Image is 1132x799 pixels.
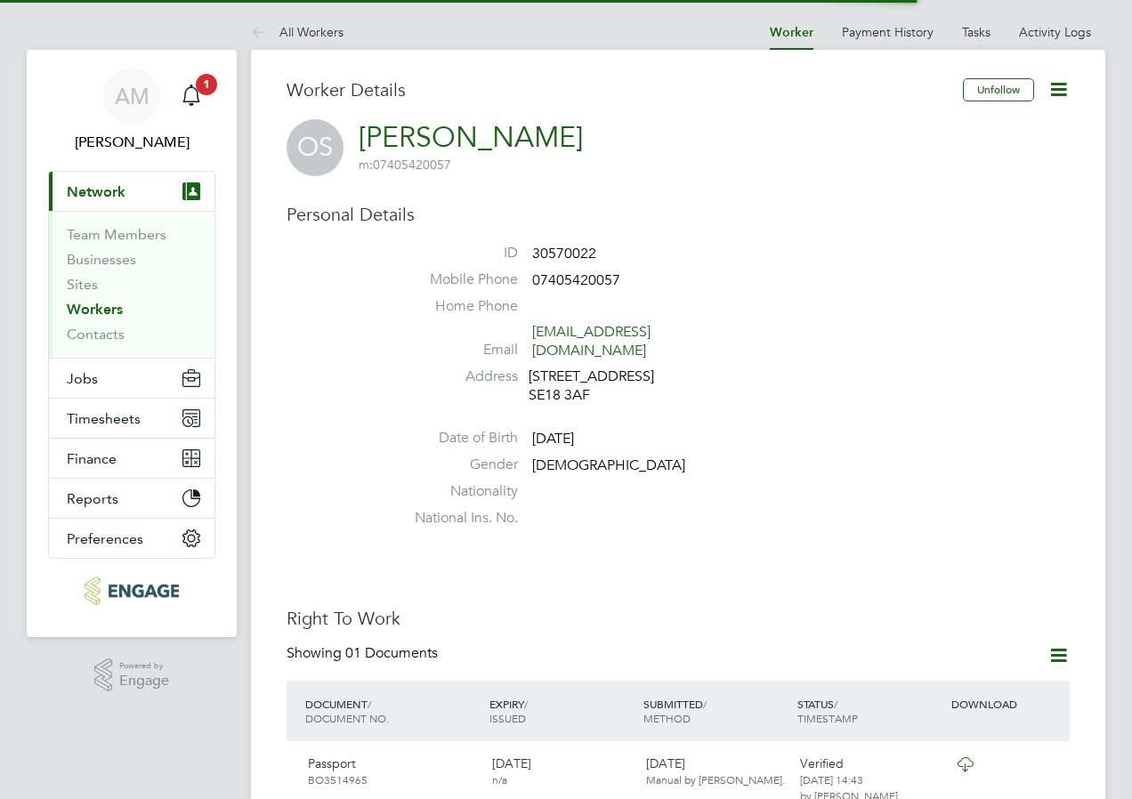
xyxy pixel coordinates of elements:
span: Timesheets [67,410,141,427]
div: EXPIRY [485,688,639,734]
a: Contacts [67,326,125,343]
button: Unfollow [963,78,1034,101]
div: Network [49,211,214,358]
button: Finance [49,439,214,478]
button: Network [49,172,214,211]
a: Tasks [962,24,990,40]
label: Gender [393,456,518,474]
button: Timesheets [49,399,214,438]
span: Reports [67,490,118,507]
a: Workers [67,301,123,318]
a: AM[PERSON_NAME] [48,68,215,153]
span: Engage [119,674,169,689]
div: DOCUMENT [301,688,485,734]
div: SUBMITTED [639,688,793,734]
span: 30570022 [532,245,596,262]
label: Home Phone [393,297,518,316]
span: BO3514965 [308,772,368,787]
div: STATUS [793,688,947,734]
span: TIMESTAMP [797,711,858,725]
button: Jobs [49,359,214,398]
nav: Main navigation [27,50,237,637]
span: Network [67,183,125,200]
a: Activity Logs [1019,24,1091,40]
span: AM [115,85,150,108]
h3: Personal Details [287,203,1070,226]
a: [PERSON_NAME] [359,120,583,155]
a: Businesses [67,251,136,268]
button: Reports [49,479,214,518]
div: Passport [301,748,485,795]
span: 1 [196,74,217,95]
img: axcis-logo-retina.png [85,577,179,605]
span: Preferences [67,530,143,547]
span: METHOD [643,711,691,725]
a: Worker [770,25,813,40]
a: Payment History [842,24,934,40]
h3: Worker Details [287,78,963,101]
a: Go to home page [48,577,215,605]
span: ISSUED [489,711,526,725]
button: Preferences [49,519,214,558]
a: All Workers [251,24,344,40]
span: 07405420057 [532,271,620,289]
span: [DATE] 14:43 [800,772,863,787]
label: Email [393,341,518,359]
span: Manual by [PERSON_NAME]. [646,772,785,787]
div: [STREET_ADDRESS] SE18 3AF [529,367,698,405]
span: Powered by [119,658,169,674]
span: / [834,697,837,711]
span: OS [287,119,344,176]
h3: Right To Work [287,607,1070,630]
label: Nationality [393,482,518,501]
label: National Ins. No. [393,509,518,528]
span: Andrew Murphy [48,132,215,153]
span: [DEMOGRAPHIC_DATA] [532,456,685,474]
a: [EMAIL_ADDRESS][DOMAIN_NAME] [532,323,651,359]
div: Showing [287,644,441,663]
span: / [703,697,707,711]
span: Verified [800,755,844,771]
label: Mobile Phone [393,270,518,289]
span: Jobs [67,370,98,387]
span: / [524,697,528,711]
a: Powered byEngage [94,658,170,692]
span: 01 Documents [345,644,438,662]
div: [DATE] [639,748,793,795]
span: / [368,697,371,711]
a: Team Members [67,226,166,243]
div: [DATE] [485,748,639,795]
label: Address [393,367,518,386]
span: 07405420057 [359,157,451,173]
span: [DATE] [532,431,574,448]
span: n/a [492,772,507,787]
span: DOCUMENT NO. [305,711,389,725]
label: Date of Birth [393,429,518,448]
label: ID [393,244,518,262]
span: m: [359,157,373,173]
a: Sites [67,276,98,293]
span: Finance [67,450,117,467]
div: DOWNLOAD [947,688,1070,720]
a: 1 [174,68,209,125]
